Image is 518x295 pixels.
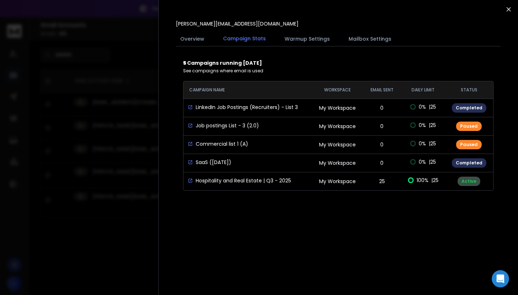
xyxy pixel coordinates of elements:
div: Paused [456,140,482,149]
td: My Workspace [312,154,363,172]
td: Commercial list 1 (A) [183,136,299,152]
div: Completed [452,103,486,113]
td: Hospitality and Real Estate | Q3 - 2025 [183,173,299,189]
td: | 25 [401,154,445,170]
td: 0 [363,117,401,135]
td: LinkedIn Job Postings (Recruiters) - List 3 [183,99,299,115]
td: 25 [363,172,401,190]
th: Workspace [312,81,363,99]
th: STATUS [445,81,493,99]
td: SaaS ([DATE]) [183,154,299,170]
div: Active [458,177,480,186]
td: 0 [363,99,401,117]
div: Open Intercom Messenger [492,270,509,287]
span: 100 % [417,177,428,184]
td: | 25 [401,117,445,133]
p: Campaigns running [DATE] [183,59,494,67]
td: 0 [363,154,401,172]
td: My Workspace [312,172,363,190]
div: Completed [452,158,486,168]
td: My Workspace [312,99,363,117]
p: See campaigns where email is used [183,68,494,74]
td: 0 [363,135,401,154]
span: 0 % [419,122,426,129]
th: CAMPAIGN NAME [183,81,312,99]
td: | 25 [401,136,445,151]
td: | 25 [401,172,445,188]
td: My Workspace [312,135,363,154]
span: 0 % [419,140,426,147]
span: 0 % [419,158,426,165]
b: 5 [183,59,187,67]
p: [PERSON_NAME][EMAIL_ADDRESS][DOMAIN_NAME] [176,20,299,27]
button: Overview [176,31,209,47]
th: DAILY LIMIT [401,81,445,99]
button: Campaign Stats [219,31,270,47]
td: My Workspace [312,117,363,135]
td: | 25 [401,99,445,115]
button: Warmup Settings [280,31,334,47]
th: EMAIL SENT [363,81,401,99]
span: 0 % [419,103,426,110]
div: Paused [456,122,482,131]
button: Mailbox Settings [344,31,396,47]
td: Job postings List - 3 (2.0) [183,118,299,133]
